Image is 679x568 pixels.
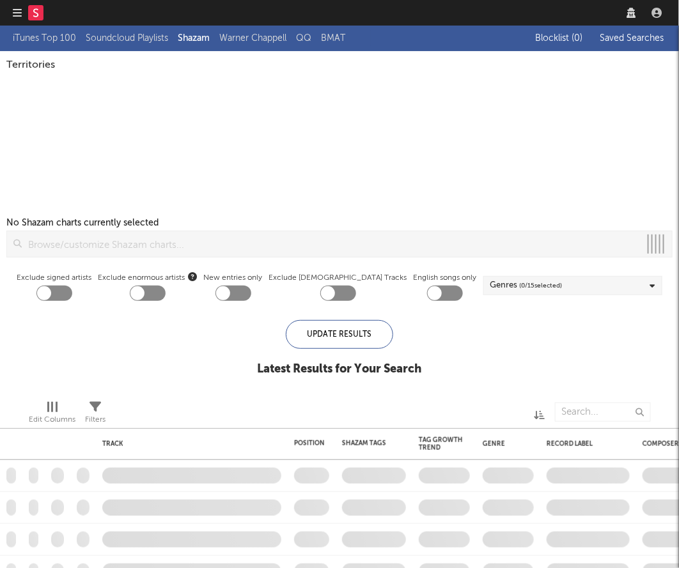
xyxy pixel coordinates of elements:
[258,362,422,377] div: Latest Results for Your Search
[555,403,651,422] input: Search...
[600,34,667,43] span: Saved Searches
[29,412,75,427] div: Edit Columns
[22,231,640,257] input: Browse/customize Shazam charts...
[86,31,168,46] a: Soundcloud Playlists
[414,270,477,286] label: English songs only
[189,270,198,282] button: Exclude enormous artists
[13,31,76,46] a: iTunes Top 100
[483,440,527,448] div: Genre
[6,58,673,73] div: Territories
[85,412,105,427] div: Filters
[490,278,563,293] div: Genres
[6,215,159,231] div: No Shazam charts currently selected
[269,270,407,286] label: Exclude [DEMOGRAPHIC_DATA] Tracks
[520,278,563,293] span: ( 0 / 15 selected)
[219,31,286,46] a: Warner Chappell
[597,33,667,43] button: Saved Searches
[286,320,393,349] div: Update Results
[296,31,311,46] a: QQ
[98,270,198,286] span: Exclude enormous artists
[321,31,345,46] a: BMAT
[204,270,263,286] label: New entries only
[102,440,275,448] div: Track
[17,270,92,286] label: Exclude signed artists
[294,440,325,447] div: Position
[85,396,105,433] div: Filters
[536,34,583,43] span: Blocklist
[29,396,75,433] div: Edit Columns
[342,440,387,447] div: Shazam Tags
[419,436,464,452] div: Tag Growth Trend
[547,440,623,448] div: Record Label
[572,34,583,43] span: ( 0 )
